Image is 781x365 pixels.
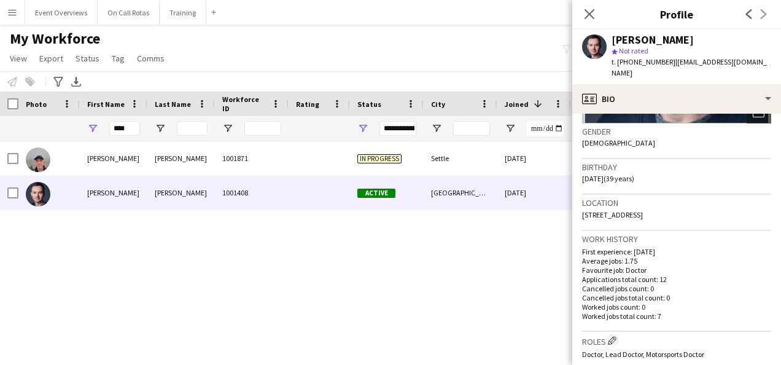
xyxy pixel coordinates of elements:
[10,53,27,64] span: View
[87,123,98,134] button: Open Filter Menu
[147,141,215,175] div: [PERSON_NAME]
[71,50,104,66] a: Status
[582,174,634,183] span: [DATE] (39 years)
[357,100,381,109] span: Status
[572,84,781,114] div: Bio
[87,100,125,109] span: First Name
[357,189,395,198] span: Active
[137,53,165,64] span: Comms
[582,247,771,256] p: First experience: [DATE]
[107,50,130,66] a: Tag
[424,141,497,175] div: Settle
[147,176,215,210] div: [PERSON_NAME]
[571,176,645,210] div: 351 days
[80,141,147,175] div: [PERSON_NAME]
[98,1,160,25] button: On Call Rotas
[26,182,50,206] img: Dave McKean
[582,312,771,321] p: Worked jobs total count: 7
[26,147,50,172] img: Dave Gregory
[357,123,368,134] button: Open Filter Menu
[612,34,694,45] div: [PERSON_NAME]
[582,138,655,147] span: [DEMOGRAPHIC_DATA]
[222,123,233,134] button: Open Filter Menu
[80,176,147,210] div: [PERSON_NAME]
[582,302,771,312] p: Worked jobs count: 0
[10,29,100,48] span: My Workforce
[5,50,32,66] a: View
[244,121,281,136] input: Workforce ID Filter Input
[582,234,771,245] h3: Work history
[572,6,781,22] h3: Profile
[177,121,208,136] input: Last Name Filter Input
[453,121,490,136] input: City Filter Input
[505,100,529,109] span: Joined
[582,265,771,275] p: Favourite job: Doctor
[431,123,442,134] button: Open Filter Menu
[132,50,169,66] a: Comms
[582,126,771,137] h3: Gender
[160,1,206,25] button: Training
[582,210,643,219] span: [STREET_ADDRESS]
[215,141,289,175] div: 1001871
[497,141,571,175] div: [DATE]
[215,176,289,210] div: 1001408
[39,53,63,64] span: Export
[612,57,767,77] span: | [EMAIL_ADDRESS][DOMAIN_NAME]
[431,100,445,109] span: City
[582,350,704,359] span: Doctor, Lead Doctor, Motorsports Doctor
[582,256,771,265] p: Average jobs: 1.75
[296,100,319,109] span: Rating
[582,293,771,302] p: Cancelled jobs total count: 0
[612,57,675,66] span: t. [PHONE_NUMBER]
[112,53,125,64] span: Tag
[26,100,47,109] span: Photo
[582,275,771,284] p: Applications total count: 12
[582,162,771,173] h3: Birthday
[357,154,402,163] span: In progress
[51,74,66,89] app-action-btn: Advanced filters
[155,100,191,109] span: Last Name
[424,176,497,210] div: [GEOGRAPHIC_DATA]
[155,123,166,134] button: Open Filter Menu
[582,197,771,208] h3: Location
[25,1,98,25] button: Event Overviews
[109,121,140,136] input: First Name Filter Input
[505,123,516,134] button: Open Filter Menu
[34,50,68,66] a: Export
[497,176,571,210] div: [DATE]
[222,95,266,113] span: Workforce ID
[527,121,564,136] input: Joined Filter Input
[76,53,99,64] span: Status
[619,46,648,55] span: Not rated
[582,334,771,347] h3: Roles
[582,284,771,293] p: Cancelled jobs count: 0
[69,74,84,89] app-action-btn: Export XLSX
